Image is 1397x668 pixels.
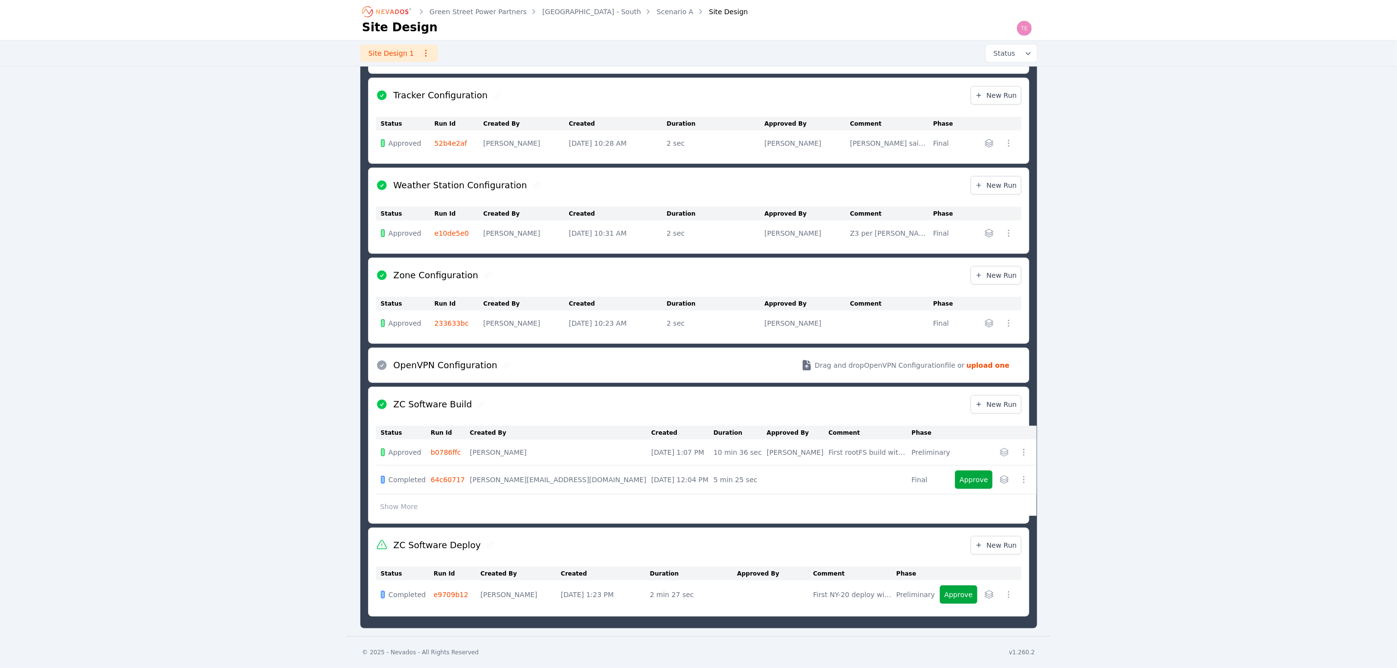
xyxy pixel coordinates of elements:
[971,536,1021,555] a: New Run
[394,178,527,192] h2: Weather Station Configuration
[430,7,527,17] a: Green Street Power Partners
[850,117,933,131] th: Comment
[435,229,469,237] a: e10de5e0
[362,648,479,656] div: © 2025 - Nevados - All Rights Reserved
[394,398,472,411] h2: ZC Software Build
[481,580,561,609] td: [PERSON_NAME]
[828,447,907,457] div: First rootFS build with ZC device IDs
[435,319,469,327] a: 233633bc
[850,297,933,311] th: Comment
[389,475,426,485] span: Completed
[389,447,421,457] span: Approved
[431,476,465,484] a: 64c60717
[975,540,1017,550] span: New Run
[389,228,421,238] span: Approved
[542,7,641,17] a: [GEOGRAPHIC_DATA] - South
[933,138,958,148] div: Final
[561,567,650,580] th: Created
[975,180,1017,190] span: New Run
[376,297,435,311] th: Status
[737,567,813,580] th: Approved By
[484,221,569,246] td: [PERSON_NAME]
[389,590,426,600] span: Completed
[933,207,963,221] th: Phase
[569,311,667,336] td: [DATE] 10:23 AM
[713,447,762,457] div: 10 min 36 sec
[896,567,940,580] th: Phase
[470,466,651,494] td: [PERSON_NAME][EMAIL_ADDRESS][DOMAIN_NAME]
[484,311,569,336] td: [PERSON_NAME]
[569,221,667,246] td: [DATE] 10:31 AM
[667,138,760,148] div: 2 sec
[713,475,762,485] div: 5 min 25 sec
[561,580,650,609] td: [DATE] 1:23 PM
[651,426,713,440] th: Created
[376,426,431,440] th: Status
[484,297,569,311] th: Created By
[765,311,850,336] td: [PERSON_NAME]
[850,138,929,148] div: [PERSON_NAME] said we can run without limits
[435,117,484,131] th: Run Id
[789,352,1021,379] button: Drag and dropOpenVPN Configurationfile or upload one
[434,591,468,599] a: e9709b12
[376,117,435,131] th: Status
[971,86,1021,105] a: New Run
[389,318,421,328] span: Approved
[362,20,438,35] h1: Site Design
[484,207,569,221] th: Created By
[394,268,479,282] h2: Zone Configuration
[360,45,438,62] a: Site Design 1
[650,567,737,580] th: Duration
[435,139,467,147] a: 52b4e2af
[569,131,667,156] td: [DATE] 10:28 AM
[431,448,461,456] a: b0786ffc
[933,318,958,328] div: Final
[765,297,850,311] th: Approved By
[431,426,470,440] th: Run Id
[767,426,828,440] th: Approved By
[850,207,933,221] th: Comment
[986,45,1037,62] button: Status
[376,497,422,516] button: Show More
[955,470,992,489] button: Approve
[971,395,1021,414] a: New Run
[767,440,828,466] td: [PERSON_NAME]
[667,297,765,311] th: Duration
[940,585,977,604] button: Approve
[470,440,651,466] td: [PERSON_NAME]
[933,228,958,238] div: Final
[569,207,667,221] th: Created
[376,567,434,580] th: Status
[484,131,569,156] td: [PERSON_NAME]
[813,590,891,600] div: First NY-20 deploy with new site ID (rootFS)
[971,176,1021,195] a: New Run
[911,447,950,457] div: Preliminary
[657,7,693,17] a: Scenario A
[435,207,484,221] th: Run Id
[1017,21,1032,36] img: Ted Elliott
[765,207,850,221] th: Approved By
[765,131,850,156] td: [PERSON_NAME]
[975,270,1017,280] span: New Run
[651,440,713,466] td: [DATE] 1:07 PM
[911,426,955,440] th: Phase
[975,90,1017,100] span: New Run
[933,297,963,311] th: Phase
[933,117,963,131] th: Phase
[394,358,498,372] h2: OpenVPN Configuration
[394,538,481,552] h2: ZC Software Deploy
[435,297,484,311] th: Run Id
[765,221,850,246] td: [PERSON_NAME]
[967,360,1010,370] strong: upload one
[362,4,748,20] nav: Breadcrumb
[389,138,421,148] span: Approved
[394,89,488,102] h2: Tracker Configuration
[434,567,481,580] th: Run Id
[713,426,767,440] th: Duration
[850,228,929,238] div: Z3 per [PERSON_NAME]
[695,7,748,17] div: Site Design
[813,567,896,580] th: Comment
[1009,648,1035,656] div: v1.260.2
[376,207,435,221] th: Status
[650,590,732,600] div: 2 min 27 sec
